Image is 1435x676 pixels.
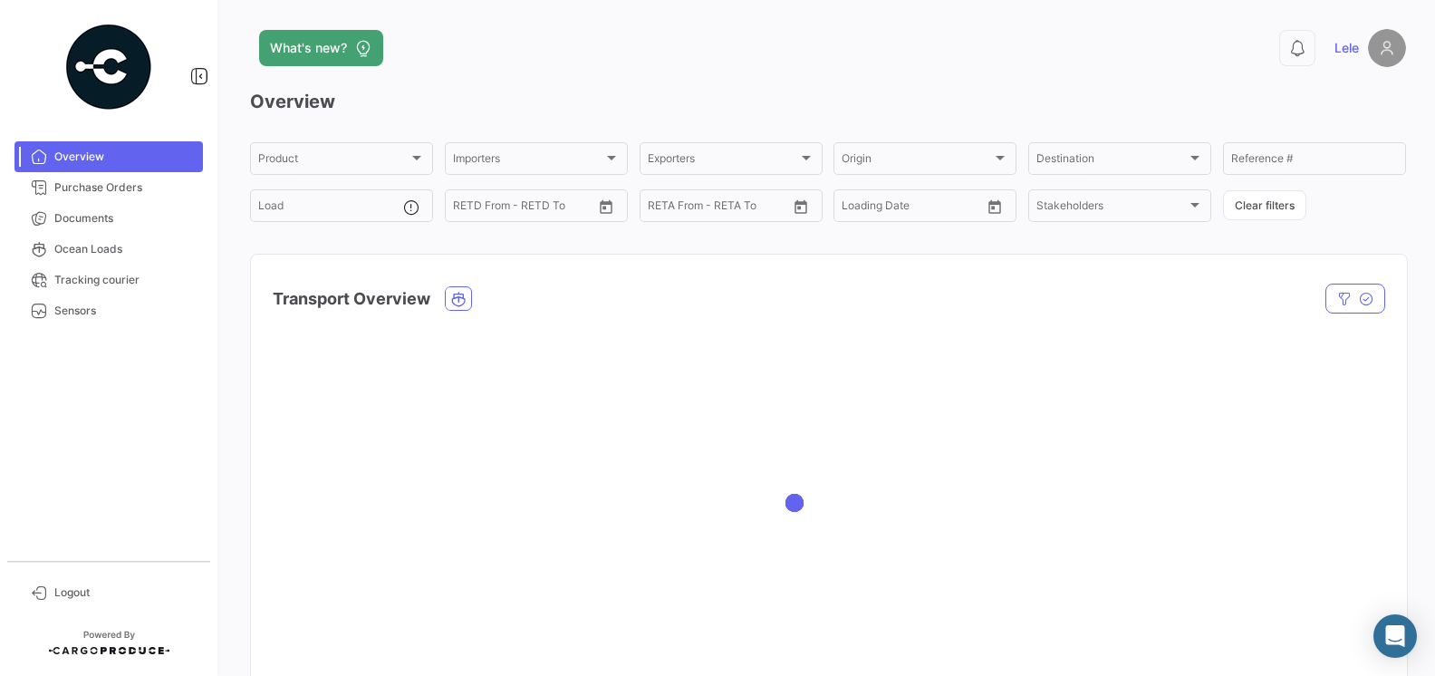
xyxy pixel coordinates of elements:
[1036,155,1187,168] span: Destination
[14,141,203,172] a: Overview
[1368,29,1406,67] img: placeholder-user.png
[259,30,383,66] button: What's new?
[270,39,347,57] span: What's new?
[981,193,1008,220] button: Open calendar
[1036,202,1187,215] span: Stakeholders
[1373,614,1417,658] div: Abrir Intercom Messenger
[14,295,203,326] a: Sensors
[787,193,814,220] button: Open calendar
[1223,190,1306,220] button: Clear filters
[1334,39,1359,57] span: Lele
[54,179,196,196] span: Purchase Orders
[54,241,196,257] span: Ocean Loads
[54,584,196,601] span: Logout
[686,202,752,215] input: To
[842,202,867,215] input: From
[880,202,946,215] input: To
[63,22,154,112] img: powered-by.png
[648,155,798,168] span: Exporters
[491,202,557,215] input: To
[592,193,620,220] button: Open calendar
[453,202,478,215] input: From
[54,303,196,319] span: Sensors
[258,155,409,168] span: Product
[446,287,471,310] button: Ocean
[54,149,196,165] span: Overview
[273,286,430,312] h4: Transport Overview
[54,210,196,227] span: Documents
[842,155,992,168] span: Origin
[14,234,203,265] a: Ocean Loads
[54,272,196,288] span: Tracking courier
[648,202,673,215] input: From
[250,89,1406,114] h3: Overview
[14,265,203,295] a: Tracking courier
[14,172,203,203] a: Purchase Orders
[453,155,603,168] span: Importers
[14,203,203,234] a: Documents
